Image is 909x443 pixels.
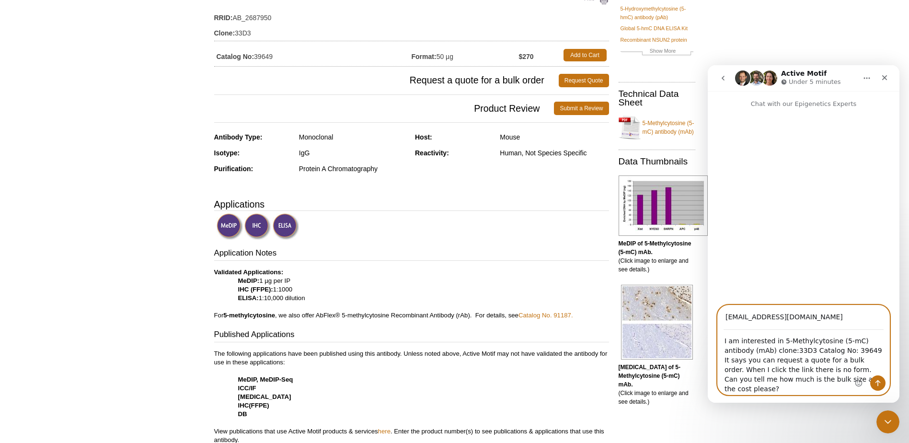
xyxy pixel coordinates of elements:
[214,268,609,320] p: 1 µg per IP 1:1000 1:10,000 dilution For , we also offer AbFlex® 5-methylcytosine Recombinant Ant...
[564,49,607,61] a: Add to Cart
[299,133,408,141] div: Monoclonal
[619,175,708,236] img: 5-Methylcytosine (5-mC) antibody (mAb) tested by MeDIP analysis.
[299,149,408,157] div: IgG
[214,23,609,38] td: 33D3
[214,329,609,342] h3: Published Applications
[621,24,688,33] a: Global 5-hmC DNA ELISA Kit
[378,428,391,435] a: here
[238,385,256,392] strong: ICC/IF
[244,213,271,240] img: Immunohistochemistry Validated
[214,197,609,211] h3: Applications
[238,393,291,400] strong: [MEDICAL_DATA]
[214,13,233,22] strong: RRID:
[299,164,408,173] div: Protein A Chromatography
[500,149,609,157] div: Human, Not Species Specific
[619,240,691,256] b: MeDIP of 5-Methylcytosine (5-mC) mAb.
[500,133,609,141] div: Mouse
[619,90,695,107] h2: Technical Data Sheet
[621,47,693,58] a: Show More
[273,213,299,240] img: Enzyme-linked Immunosorbent Assay Validated
[621,4,693,22] a: 5-Hydroxymethylcytosine (5-hmC) antibody (pAb)
[518,312,573,319] a: Catalog No. 91187.
[619,239,695,274] p: (Click image to enlarge and see details.)
[217,52,254,61] strong: Catalog No:
[876,410,899,433] iframe: Intercom live chat
[621,35,687,44] a: Recombinant NSUN2 protein
[214,74,559,87] span: Request a quote for a bulk order
[559,74,609,87] a: Request Quote
[214,268,284,276] b: Validated Applications:
[214,133,263,141] strong: Antibody Type:
[214,165,253,173] strong: Purification:
[554,102,609,115] a: Submit a Review
[214,29,235,37] strong: Clone:
[214,47,412,64] td: 39649
[214,8,609,23] td: AB_2687950
[214,247,609,261] h3: Application Notes
[238,294,259,302] strong: ELISA:
[238,376,293,383] strong: MeDIP, MeDIP-Seq
[619,364,681,388] b: [MEDICAL_DATA] of 5-Methylcytosine (5-mC) mAb.
[412,52,437,61] strong: Format:
[238,402,269,409] strong: IHC(FFPE)
[238,286,273,293] strong: IHC (FFPE):
[238,277,260,284] strong: MeDIP:
[518,52,533,61] strong: $270
[708,65,899,403] iframe: Intercom live chat
[415,133,432,141] strong: Host:
[619,157,695,166] h2: Data Thumbnails
[619,363,695,406] p: (Click image to enlarge and see details.)
[214,102,554,115] span: Product Review
[619,113,695,142] a: 5-Methylcytosine (5-mC) antibody (mAb)
[214,149,240,157] strong: Isotype:
[217,213,243,240] img: Methyl-DNA Immunoprecipitation Validated
[238,410,247,418] strong: DB
[415,149,449,157] strong: Reactivity:
[223,312,275,319] b: 5-methylcytosine
[621,285,693,360] img: 5-Methylcytosine (5-mC) antibody (mAb) tested by immunohistochemistry.
[412,47,519,64] td: 50 µg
